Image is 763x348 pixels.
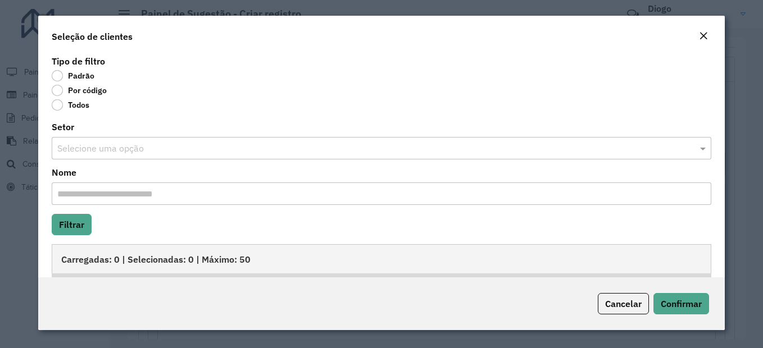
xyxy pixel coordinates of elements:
button: Filtrar [52,214,92,235]
em: Fechar [699,31,708,40]
div: Carregadas: 0 | Selecionadas: 0 | Máximo: 50 [52,244,711,273]
th: Código [78,273,180,297]
th: Nome [181,273,275,297]
label: Todos [52,99,89,111]
span: Cancelar [605,298,642,309]
button: Confirmar [653,293,709,314]
button: Cancelar [598,293,649,314]
label: Tipo de filtro [52,54,105,68]
th: Tipo de cliente [275,273,444,297]
label: Por código [52,85,107,96]
button: Close [696,29,711,44]
h4: Seleção de clientes [52,30,133,43]
label: Setor [52,120,74,134]
span: Confirmar [661,298,702,309]
label: Padrão [52,70,94,81]
th: Endereço [444,273,568,297]
th: Cidade / UF [567,273,711,297]
label: Nome [52,166,76,179]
